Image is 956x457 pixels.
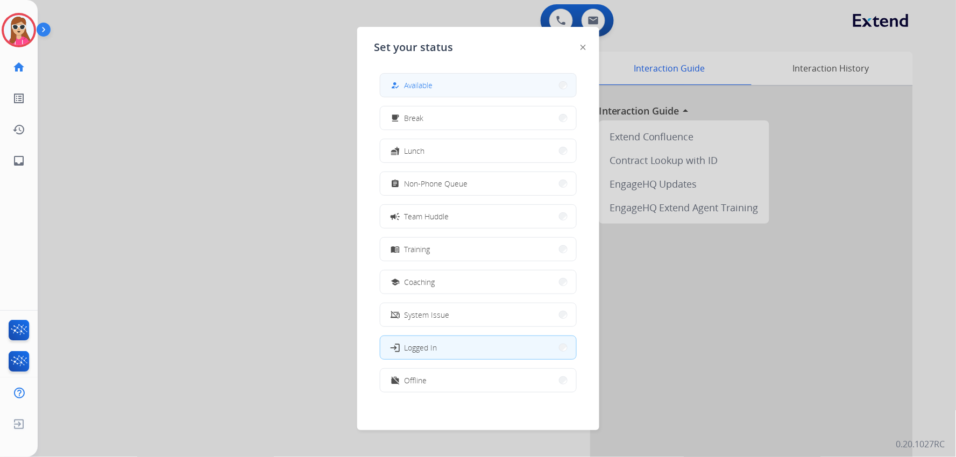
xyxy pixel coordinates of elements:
span: Available [405,80,433,91]
button: Coaching [380,270,576,294]
button: Offline [380,369,576,392]
mat-icon: school [391,277,400,287]
mat-icon: fastfood [391,146,400,155]
button: Non-Phone Queue [380,172,576,195]
img: close-button [580,45,586,50]
button: Logged In [380,336,576,359]
button: Break [380,106,576,130]
mat-icon: phonelink_off [391,310,400,319]
span: Lunch [405,145,425,156]
button: Available [380,74,576,97]
button: Training [380,238,576,261]
mat-icon: home [12,61,25,74]
img: avatar [4,15,34,45]
mat-icon: menu_book [391,245,400,254]
span: System Issue [405,309,450,320]
span: Coaching [405,276,435,288]
span: Set your status [374,40,454,55]
mat-icon: inbox [12,154,25,167]
button: System Issue [380,303,576,326]
span: Break [405,112,424,124]
mat-icon: login [390,342,400,353]
span: Training [405,244,430,255]
span: Offline [405,375,427,386]
mat-icon: assignment [391,179,400,188]
mat-icon: work_off [391,376,400,385]
mat-icon: free_breakfast [391,113,400,123]
mat-icon: how_to_reg [391,81,400,90]
span: Non-Phone Queue [405,178,468,189]
p: 0.20.1027RC [896,438,945,451]
mat-icon: campaign [390,211,400,222]
span: Team Huddle [405,211,449,222]
button: Lunch [380,139,576,162]
mat-icon: history [12,123,25,136]
mat-icon: list_alt [12,92,25,105]
button: Team Huddle [380,205,576,228]
span: Logged In [405,342,437,353]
